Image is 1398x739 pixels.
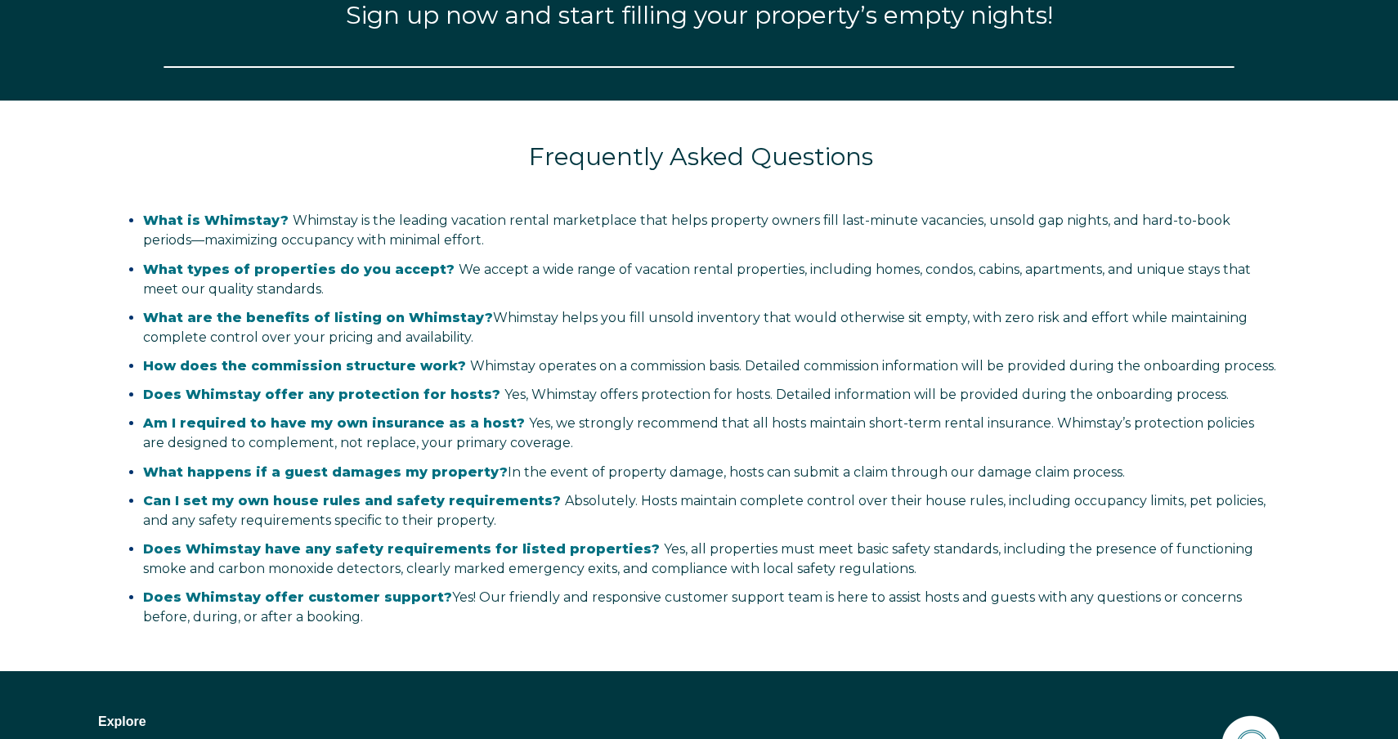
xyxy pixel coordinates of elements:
span: Whimstay operates on a commission basis. Detailed commission information will be provided during ... [143,358,1276,374]
span: Yes, all properties must meet basic safety standards, including the presence of functioning smoke... [143,541,1253,576]
span: How does the commission structure work? [143,358,466,374]
span: Yes! Our friendly and responsive customer support team is here to assist hosts and guests with an... [143,589,1242,625]
span: Frequently Asked Questions [529,141,873,172]
span: What is Whimstay? [143,213,289,228]
strong: Does Whimstay offer customer support? [143,589,452,605]
span: What types of properties do you accept? [143,262,455,277]
span: Can I set my own house rules and safety requirements? [143,493,561,508]
span: We accept a wide range of vacation rental properties, including homes, condos, cabins, apartments... [143,262,1251,297]
strong: What are the benefits of listing on Whimstay? [143,310,493,325]
span: Absolutely. Hosts maintain complete control over their house rules, including occupancy limits, p... [143,493,1266,528]
span: Yes, we strongly recommend that all hosts maintain short-term rental insurance. Whimstay’s protec... [143,415,1254,450]
span: Yes, Whimstay offers protection for hosts. Detailed information will be provided during the onboa... [143,387,1229,402]
span: Does Whimstay have any safety requirements for listed properties? [143,541,660,557]
span: Whimstay is the leading vacation rental marketplace that helps property owners fill last-minute v... [143,213,1230,248]
span: In the event of property damage, hosts can submit a claim through our damage claim process. [143,464,1125,480]
span: Explore [98,714,146,728]
span: Whimstay helps you fill unsold inventory that would otherwise sit empty, with zero risk and effor... [143,310,1248,345]
span: Does Whimstay offer any protection for hosts? [143,387,500,402]
strong: What happens if a guest damages my property? [143,464,508,480]
span: Am I required to have my own insurance as a host? [143,415,525,431]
